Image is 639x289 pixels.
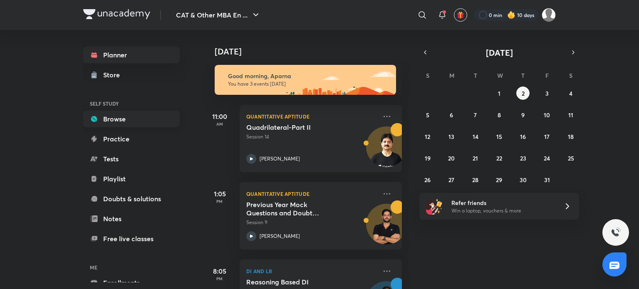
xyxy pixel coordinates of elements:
[473,133,478,141] abbr: October 14, 2025
[448,133,454,141] abbr: October 13, 2025
[83,131,180,147] a: Practice
[544,133,550,141] abbr: October 17, 2025
[228,81,389,87] p: You have 3 events [DATE]
[496,154,502,162] abbr: October 22, 2025
[246,200,350,217] h5: Previous Year Mock Questions and Doubt Clearing
[83,210,180,227] a: Notes
[246,111,377,121] p: Quantitative Aptitude
[545,72,549,79] abbr: Friday
[516,173,530,186] button: October 30, 2025
[469,151,482,165] button: October 21, 2025
[496,176,502,184] abbr: October 29, 2025
[516,151,530,165] button: October 23, 2025
[83,190,180,207] a: Doubts & solutions
[426,111,429,119] abbr: October 5, 2025
[564,151,577,165] button: October 25, 2025
[83,111,180,127] a: Browse
[424,176,431,184] abbr: October 26, 2025
[448,154,455,162] abbr: October 20, 2025
[568,154,574,162] abbr: October 25, 2025
[449,72,454,79] abbr: Monday
[544,111,550,119] abbr: October 10, 2025
[203,121,236,126] p: AM
[498,89,500,97] abbr: October 1, 2025
[611,227,621,237] img: ttu
[425,133,430,141] abbr: October 12, 2025
[493,86,506,100] button: October 1, 2025
[516,108,530,121] button: October 9, 2025
[540,108,554,121] button: October 10, 2025
[83,67,180,83] a: Store
[83,170,180,187] a: Playlist
[520,133,526,141] abbr: October 16, 2025
[421,151,434,165] button: October 19, 2025
[521,72,525,79] abbr: Thursday
[569,89,572,97] abbr: October 4, 2025
[431,47,567,58] button: [DATE]
[564,130,577,143] button: October 18, 2025
[520,176,527,184] abbr: October 30, 2025
[425,154,431,162] abbr: October 19, 2025
[246,189,377,199] p: Quantitative Aptitude
[540,173,554,186] button: October 31, 2025
[540,151,554,165] button: October 24, 2025
[472,176,478,184] abbr: October 28, 2025
[568,111,573,119] abbr: October 11, 2025
[474,72,477,79] abbr: Tuesday
[215,65,396,95] img: morning
[215,47,410,57] h4: [DATE]
[83,151,180,167] a: Tests
[260,155,300,163] p: [PERSON_NAME]
[451,207,554,215] p: Win a laptop, vouchers & more
[246,266,377,276] p: DI and LR
[493,173,506,186] button: October 29, 2025
[426,72,429,79] abbr: Sunday
[451,198,554,207] h6: Refer friends
[540,130,554,143] button: October 17, 2025
[564,86,577,100] button: October 4, 2025
[454,8,467,22] button: avatar
[493,151,506,165] button: October 22, 2025
[83,47,180,63] a: Planner
[545,89,549,97] abbr: October 3, 2025
[426,198,443,215] img: referral
[445,151,458,165] button: October 20, 2025
[516,86,530,100] button: October 2, 2025
[569,72,572,79] abbr: Saturday
[421,108,434,121] button: October 5, 2025
[445,130,458,143] button: October 13, 2025
[203,189,236,199] h5: 1:05
[246,123,350,131] h5: Quadrilateral-Part II
[83,9,150,19] img: Company Logo
[246,133,377,141] p: Session 14
[521,111,525,119] abbr: October 9, 2025
[445,173,458,186] button: October 27, 2025
[228,72,389,80] h6: Good morning, Aparna
[520,154,526,162] abbr: October 23, 2025
[421,130,434,143] button: October 12, 2025
[486,47,513,58] span: [DATE]
[103,70,125,80] div: Store
[516,130,530,143] button: October 16, 2025
[83,96,180,111] h6: SELF STUDY
[544,154,550,162] abbr: October 24, 2025
[83,230,180,247] a: Free live classes
[493,130,506,143] button: October 15, 2025
[450,111,453,119] abbr: October 6, 2025
[246,219,377,226] p: Session 9
[83,260,180,274] h6: ME
[203,266,236,276] h5: 8:05
[83,9,150,21] a: Company Logo
[203,111,236,121] h5: 11:00
[496,133,502,141] abbr: October 15, 2025
[203,199,236,204] p: PM
[421,173,434,186] button: October 26, 2025
[203,276,236,281] p: PM
[246,278,350,286] h5: Reasoning Based DI
[498,111,501,119] abbr: October 8, 2025
[457,11,464,19] img: avatar
[568,133,574,141] abbr: October 18, 2025
[493,108,506,121] button: October 8, 2025
[507,11,515,19] img: streak
[540,86,554,100] button: October 3, 2025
